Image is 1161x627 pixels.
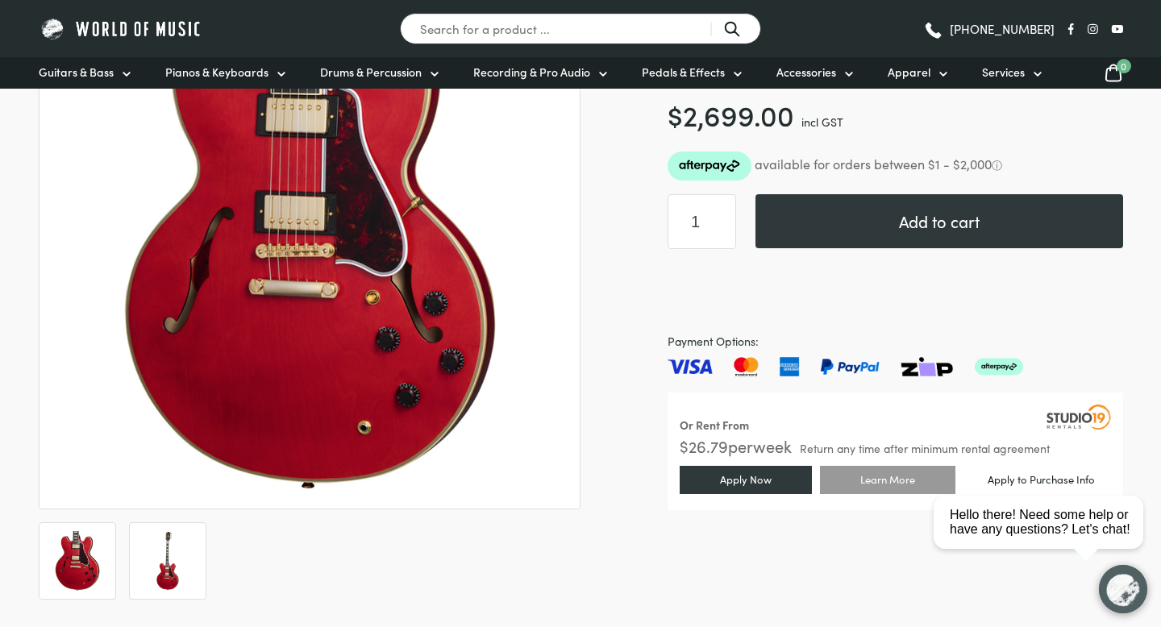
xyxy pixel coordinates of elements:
img: Epiphone 1959 ES-335 Cherry Red Electric Guitar Front [48,531,107,591]
span: Services [982,64,1025,81]
span: Return any time after minimum rental agreement [800,442,1050,454]
input: Product quantity [668,194,736,249]
img: World of Music [39,16,204,41]
span: per week [728,434,792,457]
span: Drums & Percussion [320,64,422,81]
span: Apparel [888,64,930,81]
div: Or Rent From [680,416,749,434]
input: Search for a product ... [400,13,761,44]
span: Payment Options: [668,332,1123,351]
a: [PHONE_NUMBER] [923,17,1055,41]
span: Pedals & Effects [642,64,725,81]
bdi: 2,699.00 [668,94,794,134]
span: [PHONE_NUMBER] [950,23,1055,35]
span: Recording & Pro Audio [473,64,590,81]
iframe: PayPal [668,268,1123,313]
iframe: Chat with our support team [927,450,1161,627]
span: Guitars & Bass [39,64,114,81]
span: 0 [1117,59,1131,73]
img: Studio19 Rentals [1047,405,1111,429]
span: Accessories [776,64,836,81]
span: $ 26.79 [680,434,728,457]
img: Pay with Master card, Visa, American Express and Paypal [668,357,1023,376]
a: Apply Now [680,466,812,494]
span: $ [668,94,683,134]
img: Epiphone 1959 ES-335 Cherry Red Electric Guitar Full [138,531,198,591]
span: Pianos & Keyboards [165,64,268,81]
a: Learn More [820,466,955,494]
span: incl GST [801,114,843,130]
button: Add to cart [755,194,1123,248]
